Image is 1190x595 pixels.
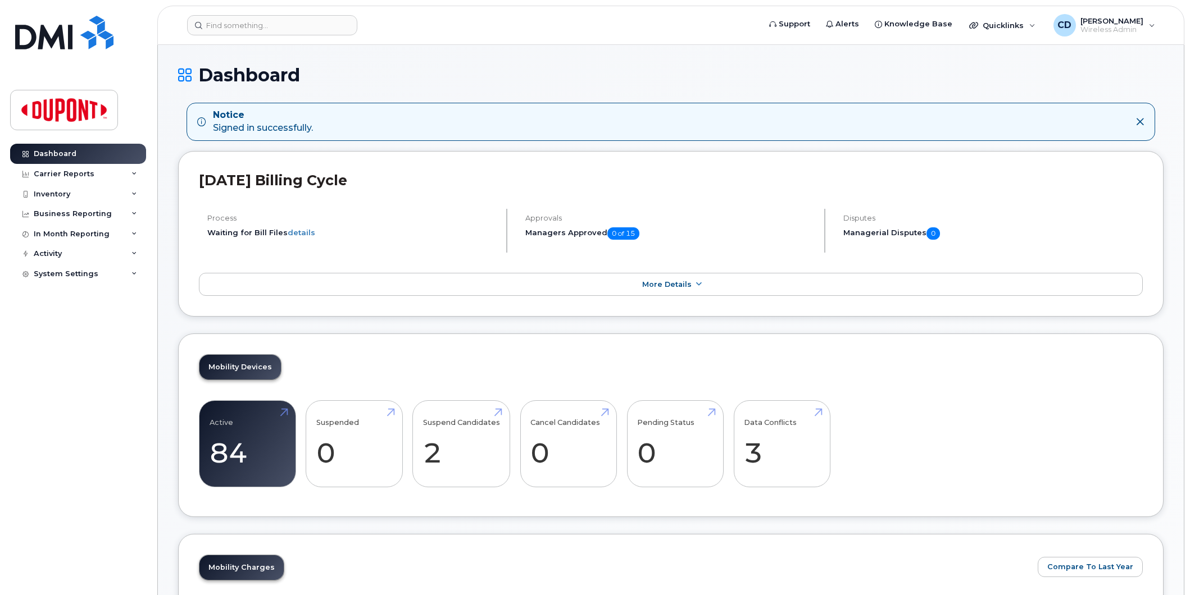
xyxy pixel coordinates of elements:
h4: Process [207,214,497,222]
strong: Notice [213,109,313,122]
a: Suspended 0 [316,407,392,481]
a: Pending Status 0 [637,407,713,481]
span: 0 [926,227,940,240]
h5: Managers Approved [525,227,815,240]
li: Waiting for Bill Files [207,227,497,238]
h4: Approvals [525,214,815,222]
h5: Managerial Disputes [843,227,1143,240]
span: Compare To Last Year [1047,561,1133,572]
a: Data Conflicts 3 [744,407,820,481]
a: Suspend Candidates 2 [423,407,500,481]
div: Signed in successfully. [213,109,313,135]
a: Mobility Charges [199,555,284,580]
h2: [DATE] Billing Cycle [199,172,1143,189]
a: Active 84 [210,407,285,481]
h4: Disputes [843,214,1143,222]
h1: Dashboard [178,65,1164,85]
a: Cancel Candidates 0 [530,407,606,481]
button: Compare To Last Year [1038,557,1143,577]
a: details [288,228,315,237]
span: 0 of 15 [607,227,639,240]
a: Mobility Devices [199,355,281,379]
span: More Details [642,280,692,289]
